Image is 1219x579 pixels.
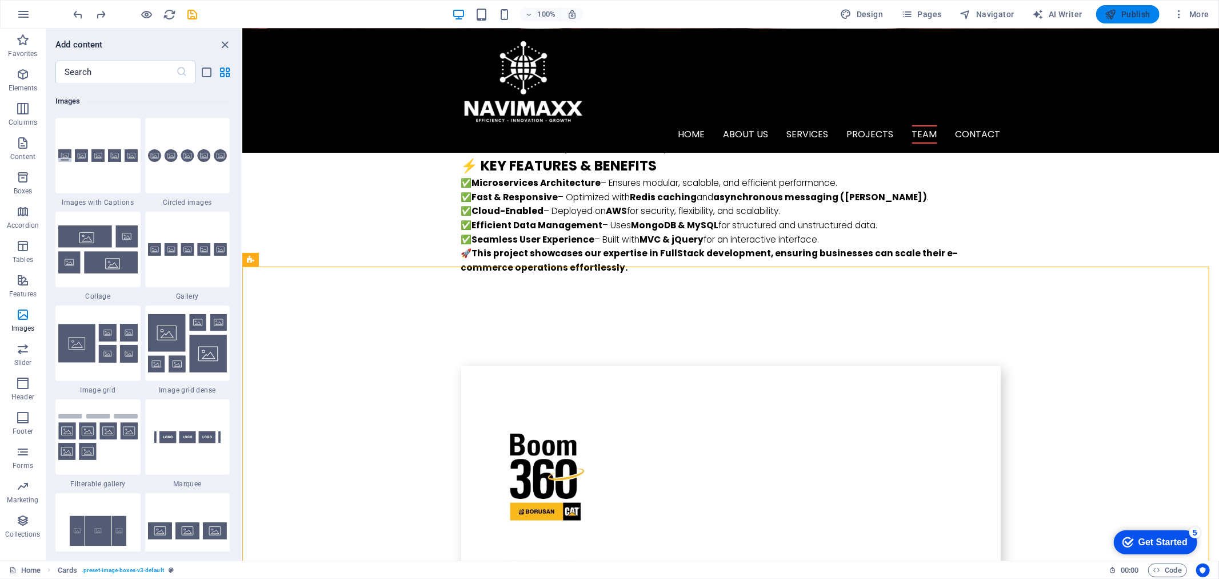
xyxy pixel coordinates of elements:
[897,5,946,23] button: Pages
[58,149,138,162] img: images-with-captions.svg
[836,5,888,23] button: Design
[9,84,38,93] p: Elements
[58,225,138,273] img: collage.svg
[13,461,33,470] p: Forms
[145,198,230,207] span: Circled images
[7,495,38,505] p: Marketing
[841,9,884,20] span: Design
[148,314,227,372] img: image-grid-dense.svg
[11,392,34,402] p: Header
[520,7,561,21] button: 100%
[148,411,227,463] img: marquee.svg
[55,94,230,108] h6: Images
[9,289,37,299] p: Features
[200,65,214,79] button: list-view
[1148,564,1187,577] button: Code
[145,212,230,301] div: Gallery
[836,5,888,23] div: Design (Ctrl+Alt+Y)
[95,8,108,21] i: Redo: Duplicate elements (Ctrl+Y, ⌘+Y)
[145,386,230,395] span: Image grid dense
[55,386,141,395] span: Image grid
[163,7,177,21] button: reload
[1129,566,1130,574] span: :
[9,118,37,127] p: Columns
[13,255,33,264] p: Tables
[85,2,96,14] div: 5
[9,6,93,30] div: Get Started 5 items remaining, 0% complete
[1196,564,1210,577] button: Usercentrics
[218,65,232,79] button: grid-view
[145,306,230,395] div: Image grid dense
[58,564,174,577] nav: breadcrumb
[148,522,227,540] img: image-series.svg
[148,243,227,256] img: gallery.svg
[960,9,1014,20] span: Navigator
[58,414,138,461] img: gallery-filterable.svg
[148,149,227,162] img: images-circled.svg
[1105,9,1150,20] span: Publish
[55,399,141,489] div: Filterable gallery
[55,38,103,51] h6: Add content
[14,187,33,196] p: Boxes
[956,5,1019,23] button: Navigator
[55,306,141,395] div: Image grid
[145,479,230,489] span: Marquee
[145,292,230,301] span: Gallery
[1121,564,1138,577] span: 00 00
[537,7,555,21] h6: 100%
[94,7,108,21] button: redo
[55,212,141,301] div: Collage
[1033,9,1082,20] span: AI Writer
[186,7,199,21] button: save
[34,13,83,23] div: Get Started
[1109,564,1139,577] h6: Session time
[13,427,33,436] p: Footer
[169,567,174,573] i: This element is a customizable preset
[8,49,37,58] p: Favorites
[58,505,138,557] img: ThumbnailImagesexpandonhover-36ZUYZMV_m5FMWoc2QEMTg.svg
[145,399,230,489] div: Marquee
[1028,5,1087,23] button: AI Writer
[186,8,199,21] i: Save (Ctrl+S)
[901,9,941,20] span: Pages
[5,530,40,539] p: Collections
[55,479,141,489] span: Filterable gallery
[14,358,32,367] p: Slider
[218,38,232,51] button: close panel
[140,7,154,21] button: Click here to leave preview mode and continue editing
[1153,564,1182,577] span: Code
[1173,9,1209,20] span: More
[567,9,577,19] i: On resize automatically adjust zoom level to fit chosen device.
[11,324,35,333] p: Images
[145,118,230,207] div: Circled images
[1169,5,1214,23] button: More
[55,292,141,301] span: Collage
[58,564,77,577] span: Click to select. Double-click to edit
[55,118,141,207] div: Images with Captions
[71,7,85,21] button: undo
[7,221,39,230] p: Accordion
[72,8,85,21] i: Undo: Move elements (Ctrl+Z)
[163,8,177,21] i: Reload page
[58,324,138,363] img: image-grid.svg
[1096,5,1160,23] button: Publish
[9,564,41,577] a: Click to cancel selection. Double-click to open Pages
[55,198,141,207] span: Images with Captions
[55,61,176,84] input: Search
[82,564,164,577] span: . preset-image-boxes-v3-default
[10,152,35,161] p: Content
